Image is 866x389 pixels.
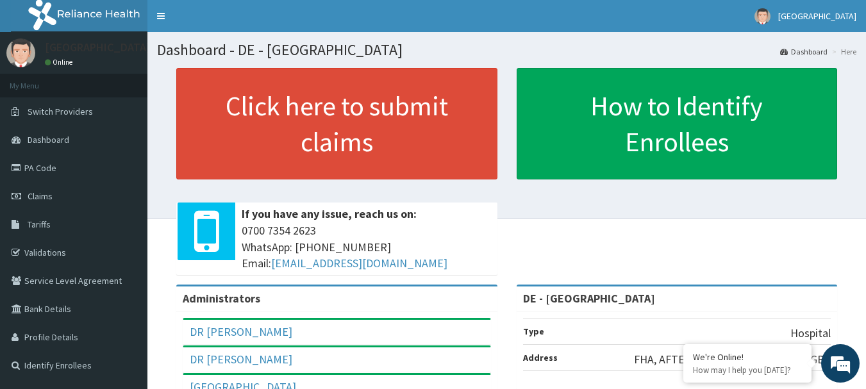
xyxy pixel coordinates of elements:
[176,68,497,179] a: Click here to submit claims
[28,134,69,145] span: Dashboard
[778,10,856,22] span: [GEOGRAPHIC_DATA]
[634,351,831,368] p: FHA, AFTER BABY LOVE SCHOOL, LUGBE
[6,38,35,67] img: User Image
[242,206,417,221] b: If you have any issue, reach us on:
[28,190,53,202] span: Claims
[523,352,558,363] b: Address
[45,42,151,53] p: [GEOGRAPHIC_DATA]
[6,256,244,301] textarea: Type your message and hit 'Enter'
[190,324,292,339] a: DR [PERSON_NAME]
[693,365,802,376] p: How may I help you today?
[45,58,76,67] a: Online
[754,8,770,24] img: User Image
[210,6,241,37] div: Minimize live chat window
[24,64,52,96] img: d_794563401_company_1708531726252_794563401
[780,46,828,57] a: Dashboard
[271,256,447,270] a: [EMAIL_ADDRESS][DOMAIN_NAME]
[67,72,215,88] div: Chat with us now
[517,68,838,179] a: How to Identify Enrollees
[829,46,856,57] li: Here
[523,291,655,306] strong: DE - [GEOGRAPHIC_DATA]
[523,326,544,337] b: Type
[157,42,856,58] h1: Dashboard - DE - [GEOGRAPHIC_DATA]
[190,352,292,367] a: DR [PERSON_NAME]
[693,351,802,363] div: We're Online!
[242,222,491,272] span: 0700 7354 2623 WhatsApp: [PHONE_NUMBER] Email:
[790,325,831,342] p: Hospital
[74,114,177,244] span: We're online!
[28,219,51,230] span: Tariffs
[28,106,93,117] span: Switch Providers
[183,291,260,306] b: Administrators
